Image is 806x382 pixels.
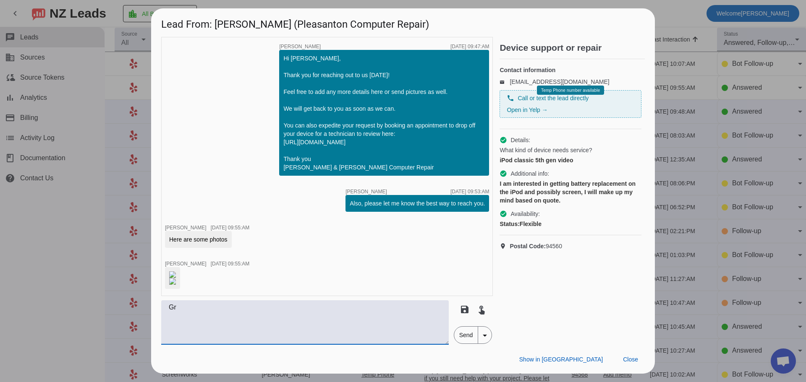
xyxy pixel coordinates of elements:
span: Additional info: [510,169,549,178]
div: Hi [PERSON_NAME], Thank you for reaching out to us [DATE]! Feel free to add any more details here... [283,54,485,172]
span: Temp Phone number available [541,88,600,93]
span: Show in [GEOGRAPHIC_DATA] [519,356,603,363]
span: What kind of device needs service? [500,146,592,154]
img: mTf69Zb0xkkUIyz-JxLbBA [169,271,176,278]
span: 94560 [510,242,562,250]
span: Details: [510,136,530,144]
mat-icon: arrow_drop_down [480,330,490,340]
span: [PERSON_NAME] [279,44,321,49]
div: Here are some photos [169,235,228,244]
mat-icon: touch_app [476,304,487,314]
strong: Postal Code: [510,243,546,249]
mat-icon: check_circle [500,210,507,218]
div: I am interested in getting battery replacement on the iPod and possibly screen, I will make up my... [500,179,641,205]
a: [EMAIL_ADDRESS][DOMAIN_NAME] [510,78,609,85]
button: Show in [GEOGRAPHIC_DATA] [513,352,610,367]
span: Close [623,356,638,363]
div: iPod classic 5th gen video [500,156,641,164]
div: [DATE] 09:47:AM [450,44,489,49]
div: [DATE] 09:55:AM [211,225,249,230]
button: Close [616,352,645,367]
div: [DATE] 09:53:AM [450,189,489,194]
strong: Status: [500,221,519,227]
mat-icon: location_on [500,243,510,249]
span: Send [454,327,478,343]
mat-icon: save [460,304,470,314]
mat-icon: check_circle [500,170,507,177]
div: [DATE] 09:55:AM [211,261,249,266]
mat-icon: phone [507,94,514,102]
div: Also, please let me know the best way to reach you.​ [350,199,485,208]
span: [PERSON_NAME] [165,225,207,231]
span: [PERSON_NAME] [345,189,387,194]
span: [PERSON_NAME] [165,261,207,267]
mat-icon: email [500,80,510,84]
span: Call or text the lead directly [518,94,589,102]
span: Availability: [510,210,540,218]
h2: Device support or repair [500,44,645,52]
h1: Lead From: [PERSON_NAME] (Pleasanton Computer Repair) [151,8,655,36]
h4: Contact information [500,66,641,74]
a: Open in Yelp → [507,107,547,113]
div: Flexible [500,220,641,228]
mat-icon: check_circle [500,136,507,144]
img: f2BSkWWx0XHnqJ0oumXyXg [169,278,176,285]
